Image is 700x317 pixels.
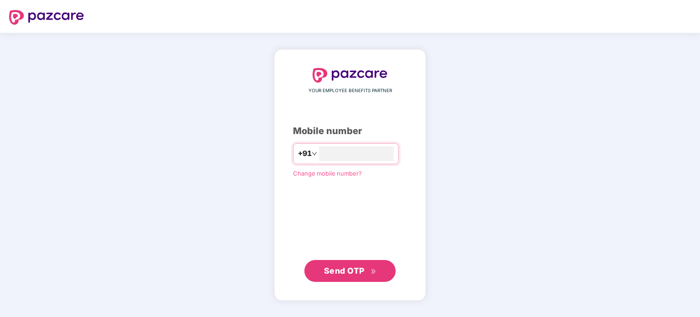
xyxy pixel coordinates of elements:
[293,124,407,138] div: Mobile number
[304,260,396,282] button: Send OTPdouble-right
[293,170,362,177] a: Change mobile number?
[308,87,392,94] span: YOUR EMPLOYEE BENEFITS PARTNER
[9,10,84,25] img: logo
[313,68,387,83] img: logo
[298,148,312,159] span: +91
[324,266,365,275] span: Send OTP
[371,269,376,275] span: double-right
[312,151,317,156] span: down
